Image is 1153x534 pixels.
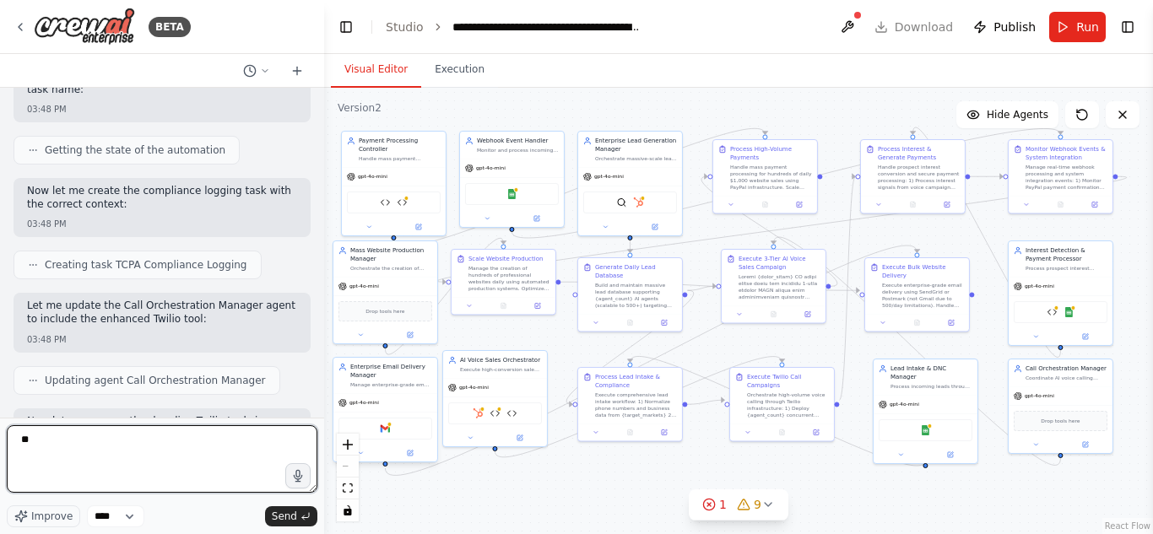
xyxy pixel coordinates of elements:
[577,367,683,442] div: Process Lead Intake & ComplianceExecute comprehensive lead intake workflow: 1) Normalize phone nu...
[149,17,191,37] div: BETA
[1025,392,1054,399] span: gpt-4o-mini
[386,330,434,340] button: Open in side panel
[595,137,677,154] div: Enterprise Lead Generation Manager
[477,147,559,154] div: Monitor and process incoming webhooks from PayPal payment confirmations, Twilio call status updat...
[687,282,716,294] g: Edge from ac93205a-1b67-46dc-ae59-7c54d90fb096 to cb3150d2-cb14-488f-ac6d-d8986812ff56
[719,496,727,513] span: 1
[27,185,297,211] p: Now let me create the compliance logging task with the correct context:
[926,450,974,460] button: Open in side panel
[27,218,297,230] div: 03:48 PM
[793,309,822,319] button: Open in side panel
[739,273,820,300] div: Loremi {dolor_sitam} CO adipi elitse doeiu tem incididu 1-utla etdolor MAGN aliqua enim adminimve...
[1026,364,1107,373] div: Call Orchestration Manager
[349,283,379,289] span: gpt-4o-mini
[1064,307,1074,317] img: Google Sheets
[1026,265,1107,272] div: Process prospect interest signals, generate PayPal payment links for Basic ($500-$1,000), Modern ...
[460,356,542,364] div: AI Voice Sales Orchestrator
[506,408,517,418] img: Pricing Explanation and Objection Handling Tool
[747,373,829,390] div: Execute Twilio Call Campaigns
[612,317,647,327] button: No output available
[506,189,517,199] img: Google Sheets
[358,173,387,180] span: gpt-4o-mini
[595,282,677,309] div: Build and maintain massive lead database supporting {agent_count} AI agents (scalable to 500+) ta...
[45,143,225,157] span: Getting the state of the automation
[386,448,434,458] button: Open in side panel
[908,126,1064,358] g: Edge from 58c683b9-559e-4c95-87f0-2cbec4cdf190 to df831b87-31f2-4a1b-9009-7ae0c11bdbcb
[333,240,438,344] div: Mass Website Production ManagerOrchestrate the creation of hundreds of websites daily using autom...
[350,265,432,272] div: Orchestrate the creation of hundreds of websites daily using automated templates and production s...
[612,427,647,437] button: No output available
[381,235,507,356] g: Edge from d8d3b503-bcc3-4d9a-8248-495845917b90 to 192d83a6-b498-48ce-bd31-b16060cd9bc8
[350,381,432,388] div: Manage enterprise-grade email delivery of completed websites using SendGrid or Postmark infrastru...
[337,434,359,521] div: React Flow controls
[468,255,543,263] div: Scale Website Production
[451,249,556,316] div: Scale Website ProductionManage the creation of hundreds of professional websites daily using auto...
[27,415,297,441] p: Now let me remove the dangling Twilio tool since we're now using the updated version:
[476,165,506,171] span: gpt-4o-mini
[359,155,441,162] div: Handle mass payment processing for hundreds of daily conversions at $1,000 each. Manage Stripe in...
[1041,417,1080,425] span: Drop tools here
[27,103,297,116] div: 03:48 PM
[1025,283,1054,289] span: gpt-4o-mini
[442,350,548,447] div: AI Voice Sales OrchestratorExecute high-conversion sales calls using the advanced 3-tier pricing ...
[495,433,544,443] button: Open in side panel
[34,8,135,46] img: Logo
[485,300,521,310] button: No output available
[421,52,498,88] button: Execution
[878,145,960,162] div: Process Interest & Generate Payments
[839,172,855,404] g: Edge from c66f7516-ab17-416a-b490-7b194feaa51f to df831b87-31f2-4a1b-9009-7ae0c11bdbcb
[334,15,358,39] button: Hide left sidebar
[1026,145,1107,162] div: Monitor Webhook Events & System Integration
[341,131,447,236] div: Payment Processing ControllerHandle mass payment processing for hundreds of daily conversions at ...
[1049,12,1106,42] button: Run
[689,489,788,521] button: 19
[338,101,382,115] div: Version 2
[437,172,1127,286] g: Edge from ec65cb1d-e362-4a3d-9e3e-ddc2e5b5f559 to 192d83a6-b498-48ce-bd31-b16060cd9bc8
[45,258,247,272] span: Creating task TCPA Compliance Logging
[1008,240,1113,346] div: Interest Detection & Payment ProcessorProcess prospect interest signals, generate PayPal payment ...
[712,139,818,214] div: Process High-Volume PaymentsHandle mass payment processing for hundreds of daily $1,000 website s...
[755,309,791,319] button: No output available
[512,213,560,224] button: Open in side panel
[595,263,677,280] div: Generate Daily Lead Database
[1116,15,1139,39] button: Show right sidebar
[27,299,297,326] p: Let me update the Call Orchestration Manager agent to include the enhanced Twilio tool:
[878,164,960,191] div: Handle prospect interest conversion and secure payment processing: 1) Process interest signals fr...
[365,307,404,316] span: Drop tools here
[595,155,677,162] div: Orchestrate massive-scale lead generation across {agent_count} AI calling agents, targeting {dail...
[860,139,966,214] div: Process Interest & Generate PaymentsHandle prospect interest conversion and secure payment proces...
[523,300,552,310] button: Open in side panel
[1026,164,1107,191] div: Manage real-time webhook processing and system integration events: 1) Monitor PayPal payment conf...
[331,52,421,88] button: Visual Editor
[350,363,432,380] div: Enterprise Email Delivery Manager
[595,373,677,390] div: Process Lead Intake & Compliance
[490,408,500,418] img: Twilio Integration Tool
[1076,19,1099,35] span: Run
[337,477,359,499] button: fit view
[337,499,359,521] button: toggle interactivity
[739,255,820,272] div: Execute 3-Tier AI Voice Sales Campaign
[564,286,696,408] g: Edge from ac93205a-1b67-46dc-ae59-7c54d90fb096 to 96c4e424-e788-4edb-b476-7172510f307c
[890,383,972,390] div: Process incoming leads through TCPA-compliant intake including phone normalization, DNC registry ...
[477,137,559,145] div: Webhook Event Handler
[730,164,812,191] div: Handle mass payment processing for hundreds of daily $1,000 website sales using PayPal infrastruc...
[337,434,359,456] button: zoom in
[882,263,964,280] div: Execute Bulk Website Delivery
[721,249,826,324] div: Execute 3-Tier AI Voice Sales CampaignLoremi {dolor_sitam} CO adipi elitse doeiu tem incididu 1-u...
[349,399,379,406] span: gpt-4o-mini
[920,425,930,435] img: Google Sheets
[380,423,390,434] img: Gmail
[285,463,311,488] button: Click to speak your automation idea
[650,427,679,437] button: Open in side panel
[460,366,542,373] div: Execute high-conversion sales calls using the advanced 3-tier pricing SSML script. Coordinate {ag...
[577,257,683,332] div: Generate Daily Lead DatabaseBuild and maintain massive lead database supporting {agent_count} AI ...
[359,137,441,154] div: Payment Processing Controller
[987,108,1048,121] span: Hide Agents
[1061,440,1109,450] button: Open in side panel
[577,131,683,236] div: Enterprise Lead Generation ManagerOrchestrate massive-scale lead generation across {agent_count} ...
[560,278,859,294] g: Edge from 192d83a6-b498-48ce-bd31-b16060cd9bc8 to 4cda49d5-56b3-45a8-bd16-a9aa88e5e2a5
[631,222,679,232] button: Open in side panel
[45,374,266,387] span: Updating agent Call Orchestration Manager
[394,222,442,232] button: Open in side panel
[747,199,782,209] button: No output available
